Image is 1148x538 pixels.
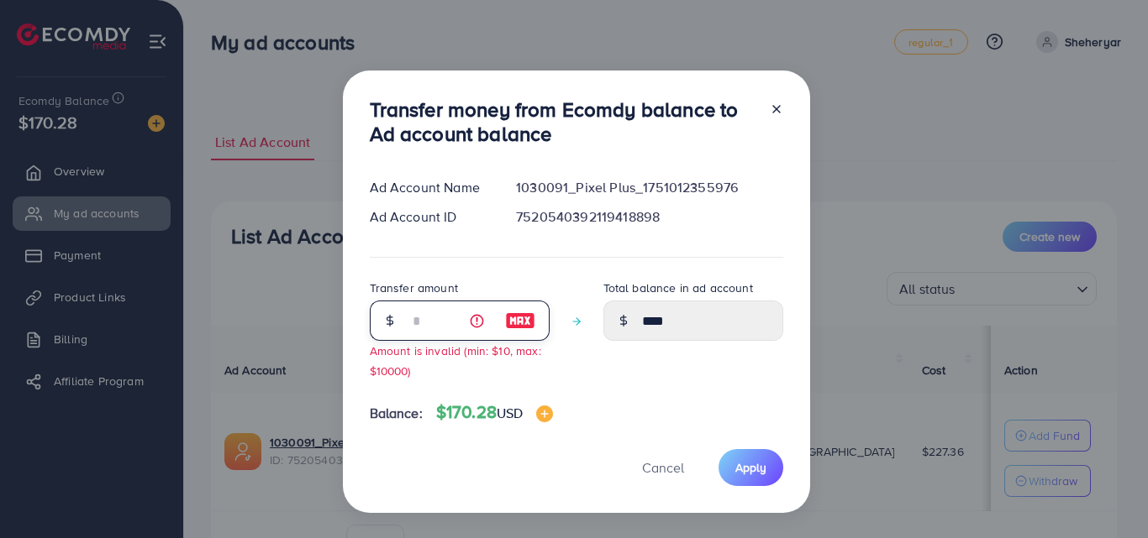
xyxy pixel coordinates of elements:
div: Ad Account Name [356,178,503,197]
span: USD [497,404,523,422]
img: image [536,405,553,422]
button: Cancel [621,449,705,485]
span: Apply [735,459,766,476]
h4: $170.28 [436,402,554,423]
h3: Transfer money from Ecomdy balance to Ad account balance [370,97,756,146]
div: Ad Account ID [356,207,503,227]
button: Apply [719,449,783,485]
span: Cancel [642,458,684,477]
div: 1030091_Pixel Plus_1751012355976 [503,178,796,197]
div: 7520540392119418898 [503,207,796,227]
small: Amount is invalid (min: $10, max: $10000) [370,342,541,378]
iframe: Chat [1077,462,1135,525]
label: Total balance in ad account [603,279,753,296]
span: Balance: [370,404,423,423]
img: image [505,311,535,331]
label: Transfer amount [370,279,458,296]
